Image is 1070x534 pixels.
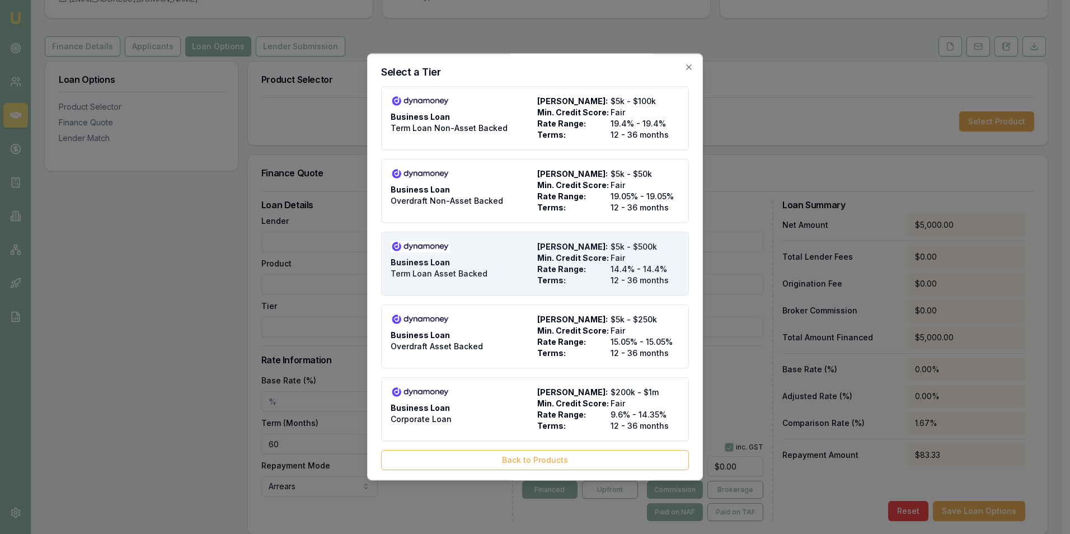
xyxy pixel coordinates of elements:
span: Rate Range: [537,191,606,202]
span: Business Loan [391,402,450,414]
span: Min. Credit Score: [537,107,606,118]
span: 12 - 36 months [611,129,679,140]
span: Rate Range: [537,336,606,348]
span: $5k - $100k [611,96,679,107]
span: Min. Credit Score: [537,325,606,336]
span: Corporate Loan [391,414,452,425]
span: [PERSON_NAME]: [537,168,606,180]
span: [PERSON_NAME]: [537,314,606,325]
span: 12 - 36 months [611,420,679,432]
span: Terms: [537,129,606,140]
button: dynamoneyBusiness LoanTerm Loan Non-Asset Backed[PERSON_NAME]:$5k - $100kMin. Credit Score:FairRa... [381,86,689,150]
span: Fair [611,325,679,336]
button: dynamoneyBusiness LoanCorporate Loan[PERSON_NAME]:$200k - $1mMin. Credit Score:FairRate Range: 9.... [381,377,689,441]
span: 14.4% - 14.4% [611,264,679,275]
span: Term Loan Non-Asset Backed [391,123,508,134]
span: Overdraft Non-Asset Backed [391,195,503,207]
h2: Select a Tier [381,67,689,77]
span: 15.05% - 15.05% [611,336,679,348]
span: [PERSON_NAME]: [537,96,606,107]
span: $5k - $500k [611,241,679,252]
button: dynamoneyBusiness LoanTerm Loan Asset Backed[PERSON_NAME]:$5k - $500kMin. Credit Score:FairRate R... [381,232,689,296]
span: $5k - $250k [611,314,679,325]
span: Rate Range: [537,118,606,129]
span: Fair [611,180,679,191]
span: Business Loan [391,330,450,341]
span: Fair [611,398,679,409]
span: Business Loan [391,184,450,195]
span: 12 - 36 months [611,275,679,286]
span: Terms: [537,420,606,432]
span: $5k - $50k [611,168,679,180]
span: 12 - 36 months [611,202,679,213]
span: Business Loan [391,111,450,123]
button: dynamoneyBusiness LoanOverdraft Asset Backed[PERSON_NAME]:$5k - $250kMin. Credit Score:FairRate R... [381,305,689,368]
img: dynamoney [391,168,449,180]
span: Overdraft Asset Backed [391,341,483,352]
span: Term Loan Asset Backed [391,268,487,279]
span: Terms: [537,348,606,359]
span: Rate Range: [537,264,606,275]
span: Min. Credit Score: [537,252,606,264]
span: Business Loan [391,257,450,268]
img: dynamoney [391,241,449,252]
img: dynamoney [391,96,449,107]
span: [PERSON_NAME]: [537,241,606,252]
span: Min. Credit Score: [537,180,606,191]
span: 19.05% - 19.05% [611,191,679,202]
span: [PERSON_NAME]: [537,387,606,398]
img: dynamoney [391,387,449,398]
button: dynamoneyBusiness LoanOverdraft Non-Asset Backed[PERSON_NAME]:$5k - $50kMin. Credit Score:FairRat... [381,159,689,223]
button: Back to Products [381,450,689,470]
span: Fair [611,107,679,118]
span: 9.6% - 14.35% [611,409,679,420]
span: Fair [611,252,679,264]
img: dynamoney [391,314,449,325]
span: Terms: [537,202,606,213]
span: 12 - 36 months [611,348,679,359]
span: Rate Range: [537,409,606,420]
span: 19.4% - 19.4% [611,118,679,129]
span: $200k - $1m [611,387,679,398]
span: Min. Credit Score: [537,398,606,409]
span: Terms: [537,275,606,286]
